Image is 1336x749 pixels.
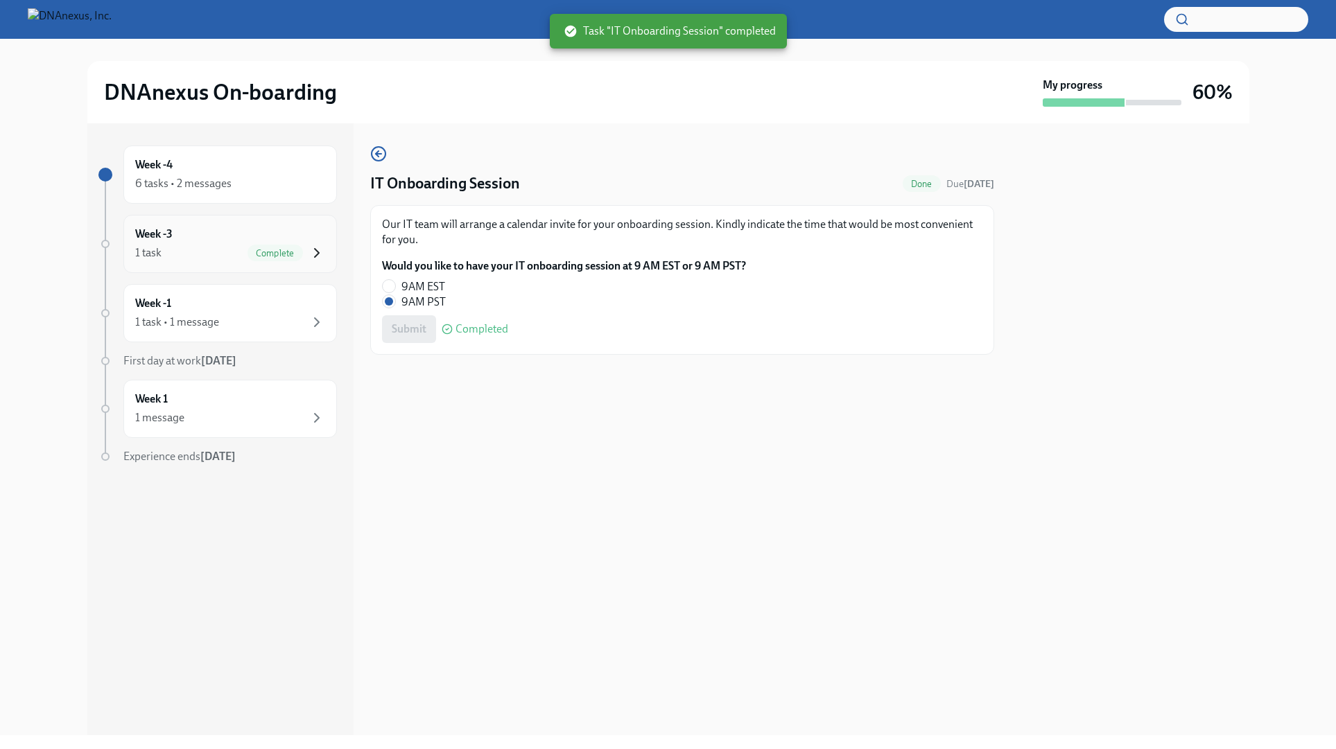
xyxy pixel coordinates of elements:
span: Completed [456,324,508,335]
span: Experience ends [123,450,236,463]
h6: Week -4 [135,157,173,173]
div: 6 tasks • 2 messages [135,176,232,191]
h4: IT Onboarding Session [370,173,520,194]
h6: Week 1 [135,391,168,407]
h3: 60% [1192,80,1233,105]
strong: [DATE] [200,450,236,463]
strong: [DATE] [964,178,994,190]
p: Our IT team will arrange a calendar invite for your onboarding session. Kindly indicate the time ... [382,217,982,247]
span: 9AM EST [401,279,445,294]
strong: My progress [1043,78,1102,93]
span: 9AM PST [401,294,446,310]
div: 1 message [135,410,184,425]
span: Task "IT Onboarding Session" completed [564,24,776,39]
div: 1 task • 1 message [135,315,219,330]
img: DNAnexus, Inc. [28,8,112,30]
a: Week -11 task • 1 message [98,284,337,342]
label: Would you like to have your IT onboarding session at 9 AM EST or 9 AM PST? [382,258,746,274]
h2: DNAnexus On-boarding [104,78,337,106]
h6: Week -3 [135,227,173,242]
span: August 18th, 2025 10:00 [946,177,994,191]
div: 1 task [135,245,162,261]
span: Complete [248,248,303,258]
strong: [DATE] [201,354,236,367]
span: Due [946,178,994,190]
a: Week 11 message [98,380,337,438]
a: First day at work[DATE] [98,353,337,369]
h6: Week -1 [135,296,171,311]
span: First day at work [123,354,236,367]
a: Week -46 tasks • 2 messages [98,146,337,204]
span: Done [903,179,941,189]
a: Week -31 taskComplete [98,215,337,273]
